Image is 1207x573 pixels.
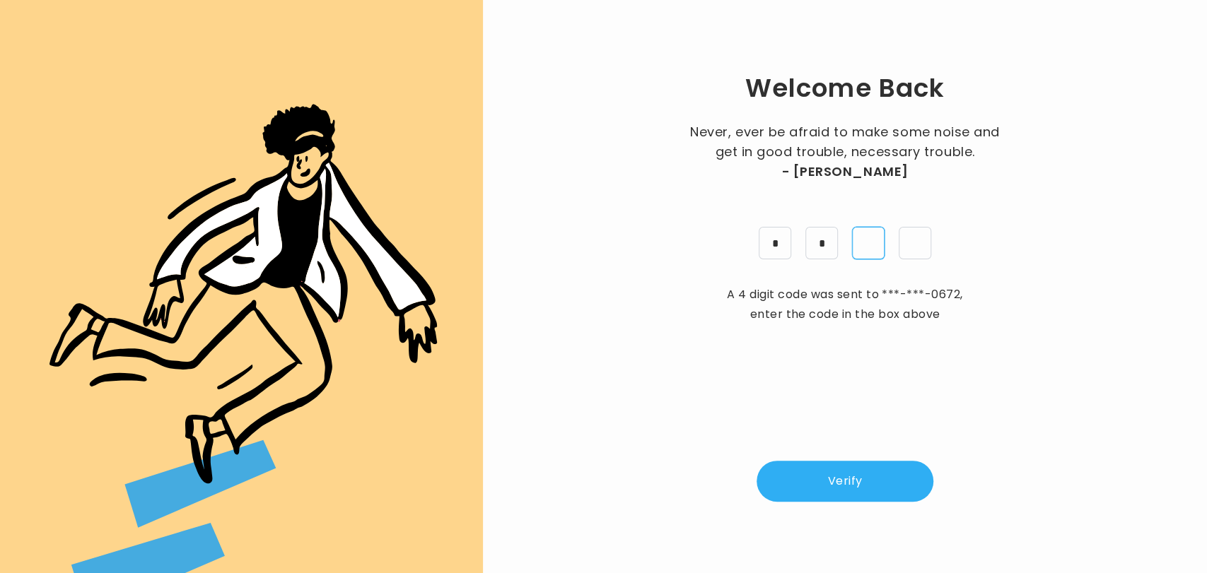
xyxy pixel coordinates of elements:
input: pin [852,227,885,259]
input: pin [899,227,931,259]
button: Verify [757,461,933,502]
p: Never, ever be afraid to make some noise and get in good trouble, necessary trouble. [686,122,1004,182]
h1: Welcome Back [745,71,945,105]
span: - [PERSON_NAME] [781,162,908,182]
p: A 4 digit code was sent to , enter the code in the box above [721,285,969,324]
input: pin [759,227,791,259]
input: pin [805,227,838,259]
